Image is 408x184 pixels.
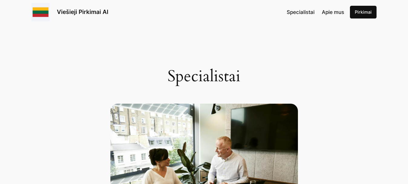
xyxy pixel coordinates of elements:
[322,8,344,16] a: Apie mus
[287,8,315,16] a: Specialistai
[287,8,344,16] nav: Navigation
[350,6,377,18] a: Pirkimai
[110,67,298,85] h1: Specialistai
[322,9,344,15] span: Apie mus
[287,9,315,15] span: Specialistai
[57,8,108,15] a: Viešieji Pirkimai AI
[31,3,50,21] img: Viešieji pirkimai logo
